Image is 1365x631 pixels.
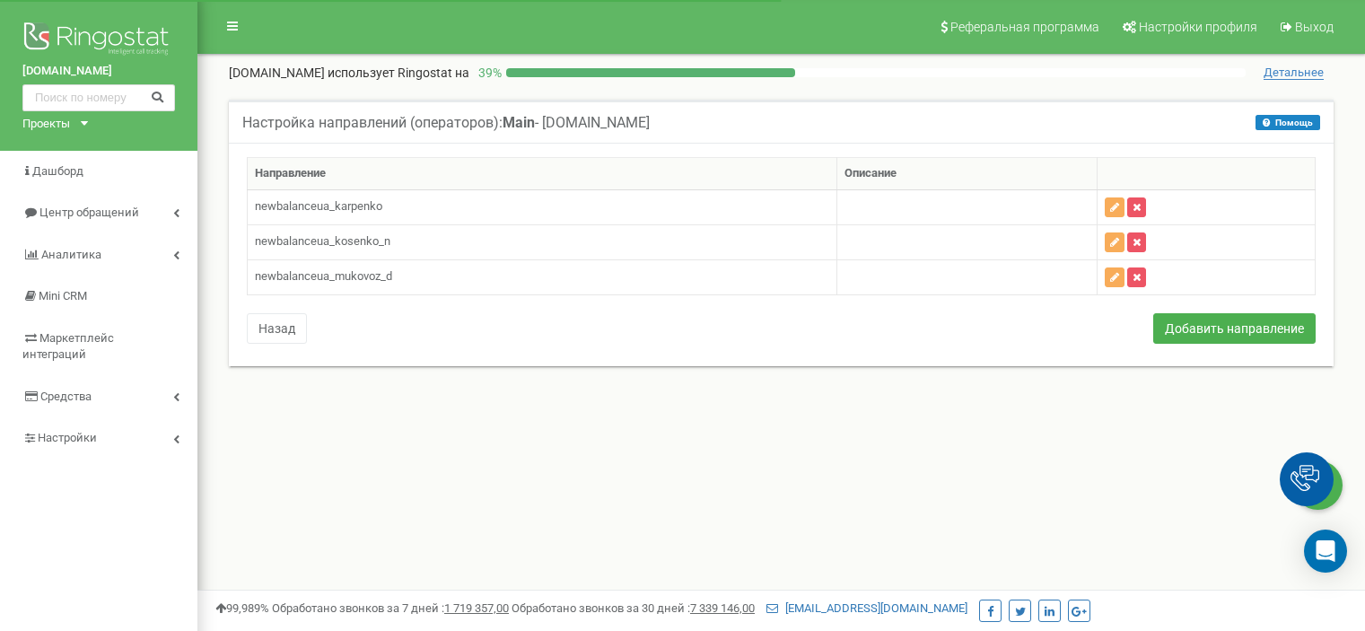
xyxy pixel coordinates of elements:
span: Настройки [38,431,97,444]
span: 99,989% [215,601,269,615]
div: Open Intercom Messenger [1304,530,1347,573]
span: Настройки профиля [1139,20,1257,34]
td: newbalanceua_karpenko [248,189,837,224]
a: [DOMAIN_NAME] [22,63,175,80]
span: Детальнее [1264,66,1324,80]
button: Помощь [1256,115,1320,130]
span: Аналитика [41,248,101,261]
u: 7 339 146,00 [690,601,755,615]
input: Поиск по номеру [22,84,175,111]
span: Центр обращений [39,206,139,219]
span: Средства [40,390,92,403]
th: Описание [836,158,1097,190]
span: Выход [1295,20,1334,34]
p: 39 % [469,64,506,82]
span: Маркетплейс интеграций [22,331,114,362]
span: Mini CRM [39,289,87,302]
th: Направление [248,158,837,190]
h5: Настройка направлений (операторов): - [DOMAIN_NAME] [242,115,650,131]
a: [EMAIL_ADDRESS][DOMAIN_NAME] [766,601,967,615]
button: Назад [247,313,307,344]
u: 1 719 357,00 [444,601,509,615]
td: newbalanceua_kosenko_n [248,224,837,259]
span: Обработано звонков за 30 дней : [512,601,755,615]
span: Дашборд [32,164,83,178]
td: newbalanceua_mukovoz_d [248,259,837,294]
span: использует Ringostat на [328,66,469,80]
img: Ringostat logo [22,18,175,63]
span: Обработано звонков за 7 дней : [272,601,509,615]
div: Проекты [22,116,70,133]
button: Добавить направление [1153,313,1316,344]
span: Реферальная программа [950,20,1099,34]
p: [DOMAIN_NAME] [229,64,469,82]
b: Main [503,114,535,131]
